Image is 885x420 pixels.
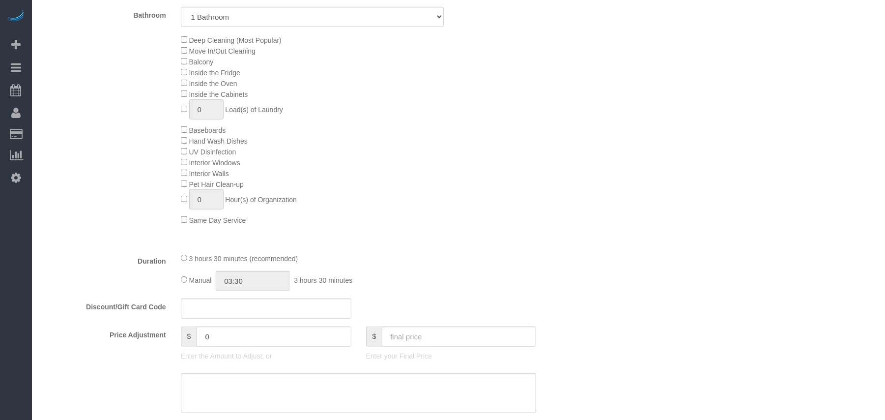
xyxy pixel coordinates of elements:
span: Hand Wash Dishes [189,137,248,145]
label: Price Adjustment [34,327,173,340]
label: Discount/Gift Card Code [34,299,173,312]
span: 3 hours 30 minutes [294,276,352,284]
label: Duration [34,253,173,266]
span: Interior Walls [189,170,229,178]
span: Hour(s) of Organization [225,196,297,204]
span: $ [181,327,197,347]
p: Enter your Final Price [366,351,537,361]
span: Same Day Service [189,216,246,224]
span: Inside the Oven [189,80,237,88]
span: Inside the Cabinets [189,90,248,98]
p: Enter the Amount to Adjust, or [181,351,351,361]
span: Deep Cleaning (Most Popular) [189,36,282,44]
span: Pet Hair Clean-up [189,180,244,188]
span: UV Disinfection [189,148,236,156]
img: Automaid Logo [6,10,26,24]
span: Balcony [189,58,214,66]
span: Move In/Out Cleaning [189,47,256,55]
input: final price [382,327,536,347]
span: Interior Windows [189,159,240,167]
span: Inside the Fridge [189,69,240,77]
span: Manual [189,276,212,284]
span: Baseboards [189,126,226,134]
span: $ [366,327,382,347]
label: Bathroom [34,7,173,20]
span: 3 hours 30 minutes (recommended) [189,255,298,263]
span: Load(s) of Laundry [225,106,283,114]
